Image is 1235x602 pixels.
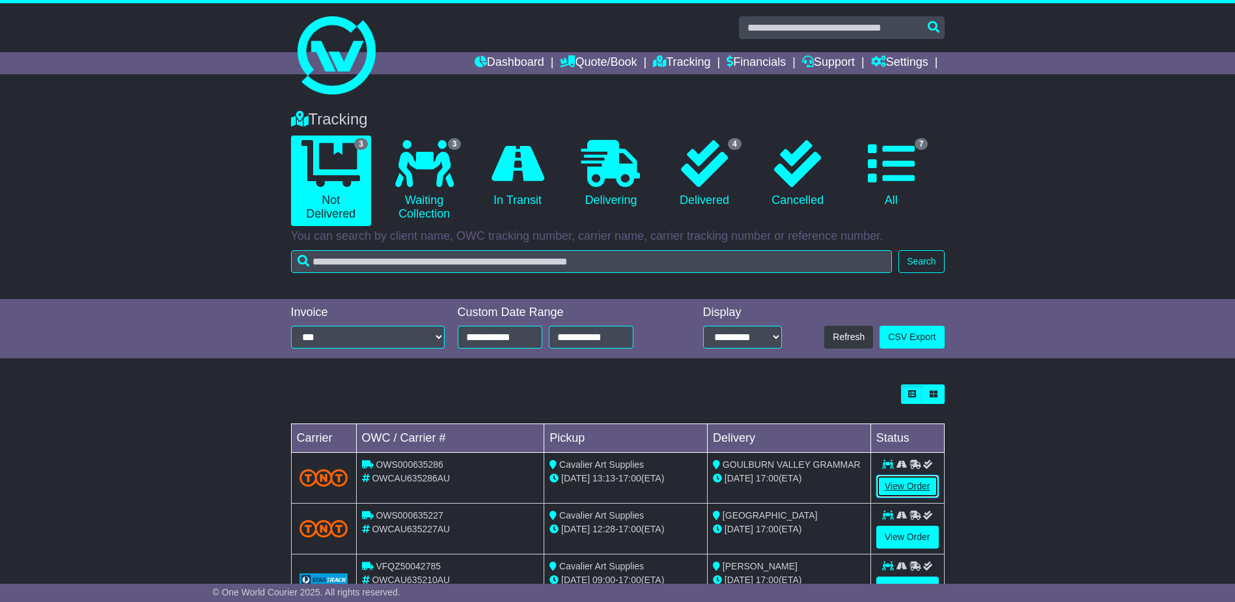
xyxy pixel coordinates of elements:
td: Pickup [544,424,708,453]
img: TNT_Domestic.png [299,520,348,537]
span: OWS000635227 [376,510,443,521]
span: Cavalier Art Supplies [559,510,644,521]
a: Settings [871,52,928,74]
td: OWC / Carrier # [356,424,544,453]
a: Cancelled [758,136,838,212]
p: You can search by client name, OWC tracking number, carrier name, carrier tracking number or refe... [291,229,945,244]
span: OWCAU635210AU [372,575,450,585]
span: 17:00 [618,473,641,483]
a: 3 Waiting Collection [384,136,464,226]
a: Quote/Book [560,52,637,74]
span: [DATE] [561,473,590,483]
td: Delivery [707,424,870,453]
span: [DATE] [725,473,753,483]
span: OWS000635286 [376,459,443,470]
a: View Order [876,577,939,599]
span: [DATE] [561,524,590,534]
a: View Order [876,526,939,549]
span: OWCAU635286AU [372,473,450,483]
a: 7 All [851,136,931,212]
button: Search [898,250,944,273]
span: Cavalier Art Supplies [559,561,644,571]
span: [DATE] [561,575,590,585]
td: Carrier [291,424,356,453]
span: OWCAU635227AU [372,524,450,534]
span: 09:00 [592,575,615,585]
span: 17:00 [756,473,779,483]
div: - (ETA) [549,472,702,485]
a: Financials [727,52,786,74]
span: 17:00 [618,524,641,534]
span: 17:00 [756,575,779,585]
span: 17:00 [618,575,641,585]
span: 3 [448,138,462,150]
a: View Order [876,475,939,498]
div: - (ETA) [549,523,702,536]
span: © One World Courier 2025. All rights reserved. [212,587,400,597]
div: Invoice [291,306,445,320]
a: Tracking [653,52,710,74]
span: [DATE] [725,575,753,585]
a: CSV Export [880,326,944,349]
span: 3 [354,138,368,150]
a: Support [802,52,855,74]
img: TNT_Domestic.png [299,469,348,487]
div: Display [703,306,782,320]
span: [PERSON_NAME] [723,561,798,571]
span: Cavalier Art Supplies [559,459,644,470]
span: 17:00 [756,524,779,534]
div: Custom Date Range [458,306,667,320]
span: VFQZ50042785 [376,561,441,571]
div: Tracking [284,110,951,129]
span: 12:28 [592,524,615,534]
div: (ETA) [713,523,865,536]
div: (ETA) [713,472,865,485]
span: [DATE] [725,524,753,534]
span: 7 [915,138,928,150]
a: Delivering [571,136,651,212]
div: (ETA) [713,573,865,587]
span: GOULBURN VALLEY GRAMMAR [723,459,861,470]
a: In Transit [477,136,557,212]
span: [GEOGRAPHIC_DATA] [723,510,818,521]
span: 13:13 [592,473,615,483]
a: Dashboard [475,52,544,74]
td: Status [870,424,944,453]
button: Refresh [824,326,873,349]
a: 4 Delivered [664,136,744,212]
span: 4 [728,138,742,150]
a: 3 Not Delivered [291,136,371,226]
div: - (ETA) [549,573,702,587]
img: GetCarrierServiceLogo [299,573,348,586]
